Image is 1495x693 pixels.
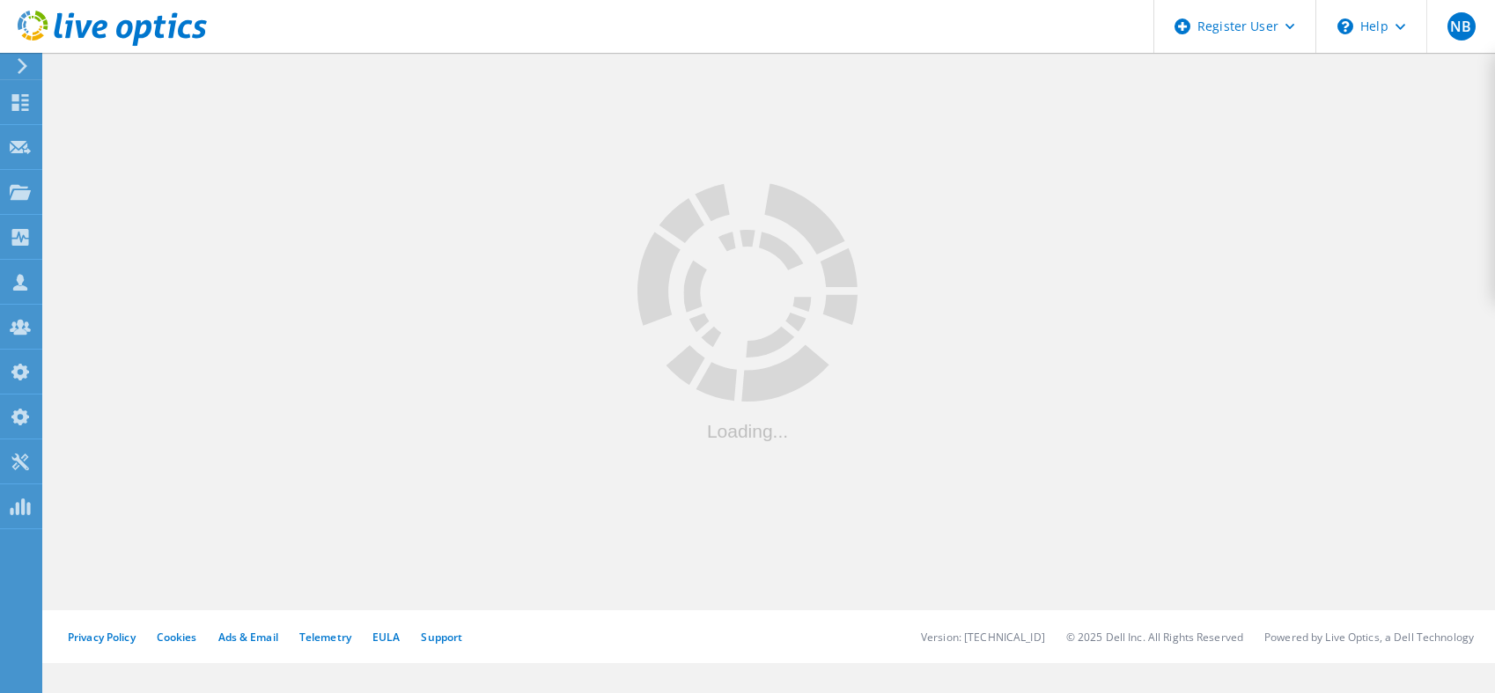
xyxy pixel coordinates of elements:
[1264,630,1474,645] li: Powered by Live Optics, a Dell Technology
[372,630,400,645] a: EULA
[1066,630,1243,645] li: © 2025 Dell Inc. All Rights Reserved
[1337,18,1353,34] svg: \n
[637,422,858,440] div: Loading...
[921,630,1045,645] li: Version: [TECHNICAL_ID]
[218,630,278,645] a: Ads & Email
[18,37,207,49] a: Live Optics Dashboard
[421,630,462,645] a: Support
[157,630,197,645] a: Cookies
[299,630,351,645] a: Telemetry
[1450,19,1471,33] span: NB
[68,630,136,645] a: Privacy Policy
